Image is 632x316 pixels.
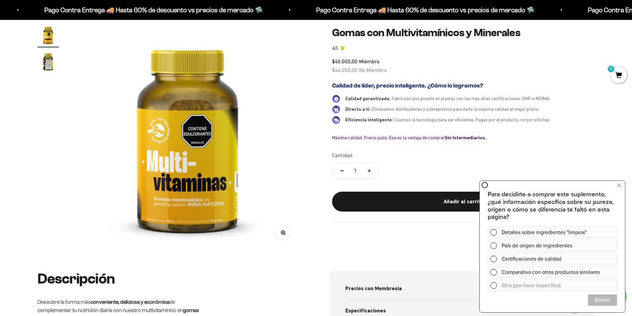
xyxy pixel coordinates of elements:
[332,192,595,212] button: Añadir al carrito
[607,65,615,73] mark: 0
[332,27,595,39] h1: Gomas con Multivitamínicos y Minerales
[91,299,170,305] strong: conveniente, deliciosa y económica
[359,67,387,73] span: No Miembro
[372,106,540,112] span: Eliminamos distribuidores y sobreprecios para darte la máxima calidad al mejor precio.
[345,96,390,101] span: Calidad garantizada:
[332,67,358,73] span: $44.000,00
[37,24,59,47] button: Ir al artículo 1
[332,82,595,90] h2: Calidad de líder, precio inteligente. ¿Cómo lo logramos?
[332,95,340,103] img: Calidad garantizada
[75,24,300,250] img: Gomas con Multivitamínicos y Minerales
[332,151,353,160] label: Cantidad:
[610,72,627,79] a: 0
[392,96,550,101] span: Fabricado únicamente en plantas con las más altas certificaciones: GMP e INVIMA.
[360,162,379,178] button: Aumentar cantidad
[37,271,303,287] h2: Descripción
[37,51,59,72] img: Gomas con Multivitamínicos y Minerales
[332,58,358,64] span: $40.000,00
[332,135,595,141] div: Máxima calidad. Precio justo. Esa es la ventaja de comprar
[445,135,486,140] b: Sin Intermediarios.
[345,284,402,293] span: Precios con Membresía
[480,180,625,312] iframe: zigpoll-iframe
[345,106,371,112] span: Directo a ti:
[345,278,579,299] summary: Precios con Membresía
[345,306,386,315] span: Especificaciones
[332,116,340,124] img: Eficiencia inteligente
[332,44,338,52] span: 4.5
[394,117,551,122] span: Usamos la tecnología para ser eficientes. Pagas por el producto, no por oficinas.
[345,197,582,206] div: Añadir al carrito
[332,105,340,113] img: Directo a ti
[345,117,393,122] span: Eficiencia inteligente:
[37,24,59,45] img: Gomas con Multivitamínicos y Minerales
[332,162,352,178] button: Reducir cantidad
[315,5,533,15] p: Pago Contra Entrega 🚚 Hasta 60% de descuento vs precios de mercado 🛸
[43,5,262,15] p: Pago Contra Entrega 🚚 Hasta 60% de descuento vs precios de mercado 🛸
[332,44,595,52] a: 4.54.5 de 5.0 estrellas
[37,51,59,74] button: Ir al artículo 2
[359,58,380,64] span: Miembro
